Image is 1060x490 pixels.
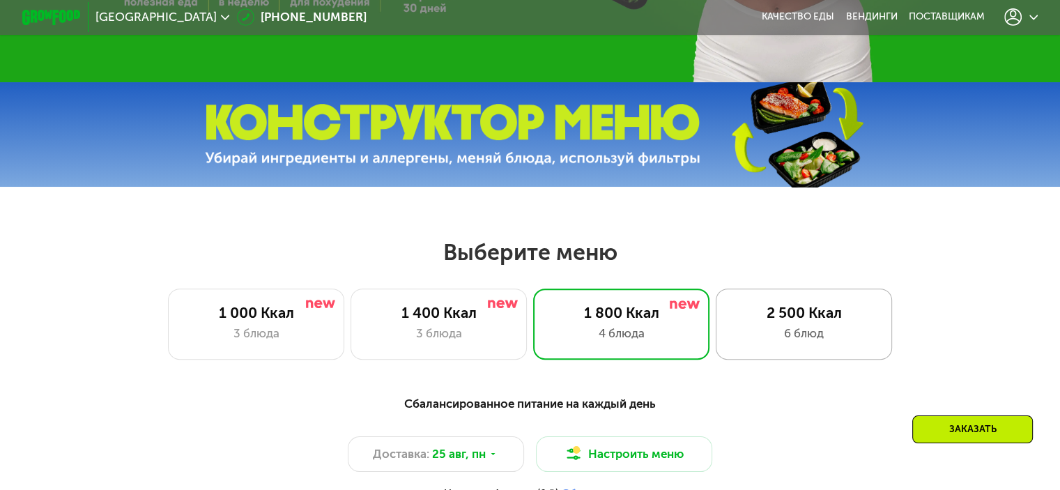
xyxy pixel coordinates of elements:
div: Сбалансированное питание на каждый день [94,395,966,413]
div: 6 блюд [731,325,877,342]
div: 4 блюда [548,325,694,342]
div: 2 500 Ккал [731,304,877,321]
div: 3 блюда [366,325,512,342]
div: 1 800 Ккал [548,304,694,321]
div: 1 000 Ккал [183,304,329,321]
span: 25 авг, пн [432,445,486,463]
h2: Выберите меню [47,238,1013,266]
div: 3 блюда [183,325,329,342]
span: [GEOGRAPHIC_DATA] [95,11,217,23]
a: [PHONE_NUMBER] [237,8,367,26]
div: 1 400 Ккал [366,304,512,321]
div: поставщикам [909,11,985,23]
button: Настроить меню [536,436,713,472]
a: Качество еды [762,11,834,23]
a: Вендинги [845,11,897,23]
div: Заказать [912,415,1033,443]
span: Доставка: [373,445,429,463]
